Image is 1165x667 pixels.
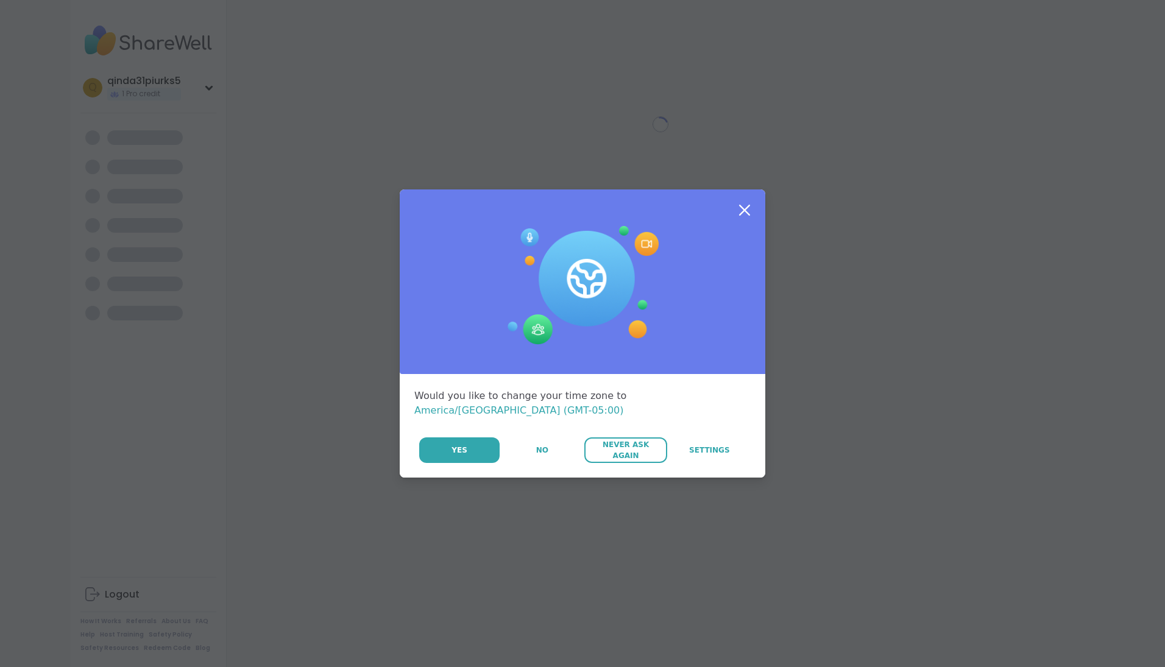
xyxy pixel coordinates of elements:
span: America/[GEOGRAPHIC_DATA] (GMT-05:00) [414,404,624,416]
img: Session Experience [506,226,659,345]
button: Yes [419,437,500,463]
span: No [536,445,548,456]
button: No [501,437,583,463]
span: Yes [451,445,467,456]
div: Would you like to change your time zone to [414,389,751,418]
span: Never Ask Again [590,439,660,461]
button: Never Ask Again [584,437,667,463]
span: Settings [689,445,730,456]
a: Settings [668,437,751,463]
